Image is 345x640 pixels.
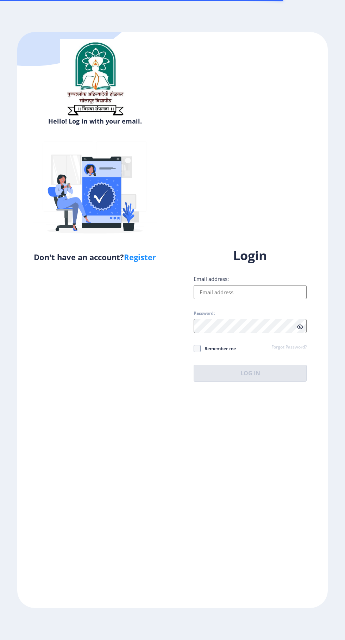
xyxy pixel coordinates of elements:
img: Verified-rafiki.svg [33,128,157,251]
a: Forgot Password? [271,344,307,351]
input: Email address [194,285,307,299]
img: sulogo.png [60,39,130,119]
button: Log In [194,365,307,382]
a: Register [124,252,156,262]
label: Email address: [194,275,229,282]
h1: Login [194,247,307,264]
h6: Hello! Log in with your email. [23,117,167,125]
h5: Don't have an account? [23,251,167,263]
label: Password: [194,310,215,316]
span: Remember me [201,344,236,353]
